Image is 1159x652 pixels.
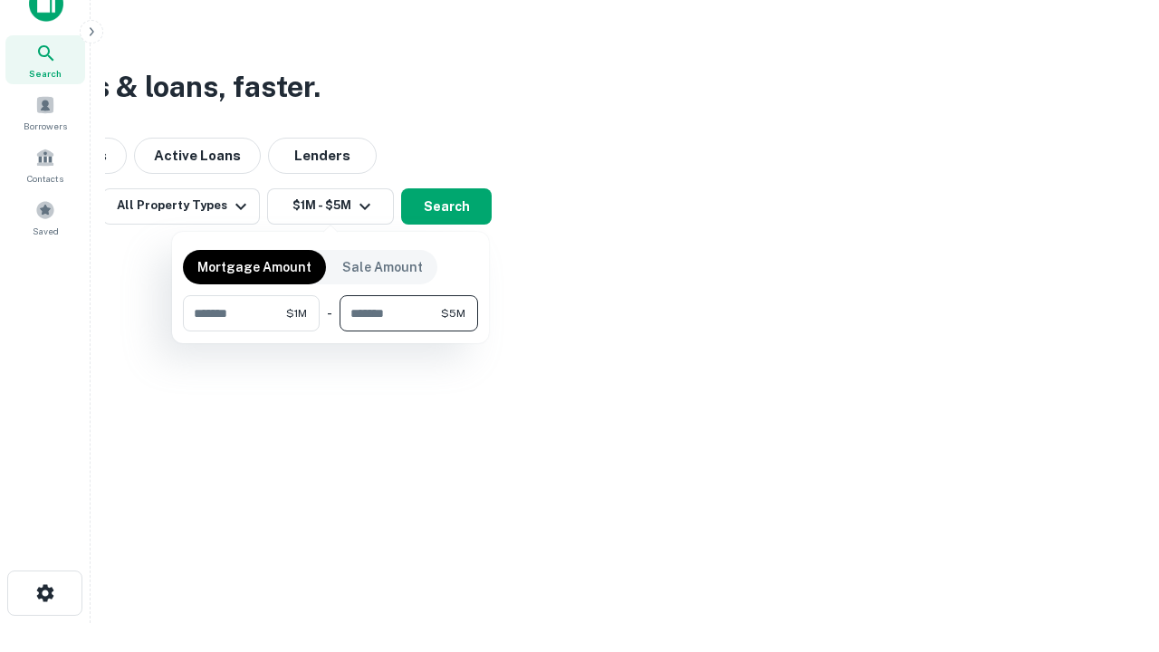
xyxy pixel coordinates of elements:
[441,305,465,321] span: $5M
[327,295,332,331] div: -
[197,257,311,277] p: Mortgage Amount
[1068,507,1159,594] iframe: Chat Widget
[286,305,307,321] span: $1M
[342,257,423,277] p: Sale Amount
